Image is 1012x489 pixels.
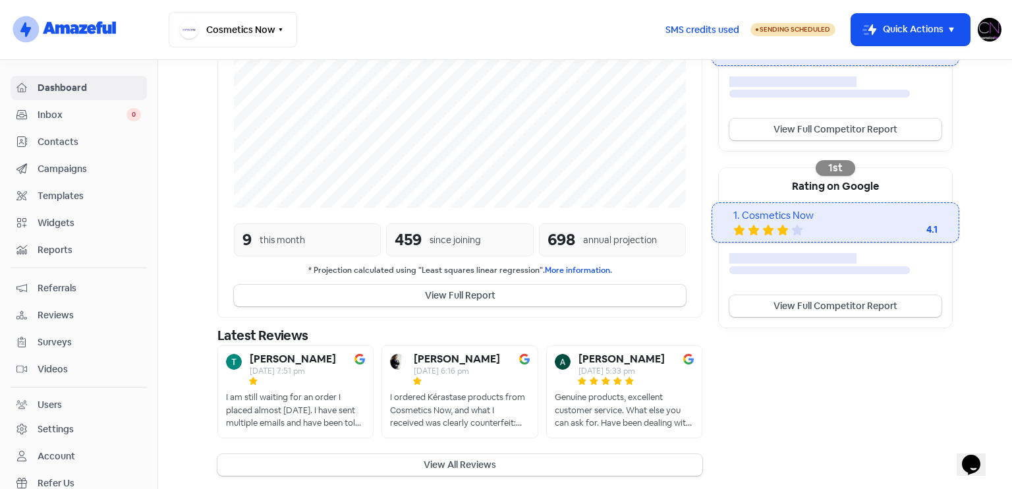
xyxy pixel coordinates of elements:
small: * Projection calculated using "Least squares linear regression". [234,264,686,277]
img: Avatar [390,354,406,370]
a: Templates [11,184,147,208]
button: View All Reviews [217,454,702,476]
span: Reviews [38,308,141,322]
button: Cosmetics Now [169,12,297,47]
a: View Full Competitor Report [729,295,942,317]
a: Widgets [11,211,147,235]
span: Surveys [38,335,141,349]
span: SMS credits used [665,23,739,37]
span: Contacts [38,135,141,149]
a: Sending Scheduled [750,22,835,38]
div: Users [38,398,62,412]
div: I am still waiting for an order I placed almost [DATE]. I have sent multiple emails and have been... [226,391,365,430]
div: 4.1 [885,223,938,237]
a: Reports [11,238,147,262]
div: Settings [38,422,74,436]
a: Videos [11,357,147,382]
div: Rating on Google [719,168,952,202]
img: User [978,18,1001,42]
span: Videos [38,362,141,376]
a: Settings [11,417,147,442]
span: Dashboard [38,81,141,95]
span: Templates [38,189,141,203]
div: Genuine products, excellent customer service. What else you can ask for. Have been dealing with t... [555,391,694,430]
span: Widgets [38,216,141,230]
div: 1. Cosmetics Now [733,208,937,223]
button: Quick Actions [851,14,970,45]
a: Inbox 0 [11,103,147,127]
span: Referrals [38,281,141,295]
div: Latest Reviews [217,326,702,345]
div: since joining [430,233,481,247]
div: annual projection [583,233,657,247]
b: [PERSON_NAME] [414,354,500,364]
span: Inbox [38,108,126,122]
a: Account [11,444,147,469]
div: I ordered Kérastase products from Cosmetics Now, and what I received was clearly counterfeit: dif... [390,391,529,430]
a: Contacts [11,130,147,154]
a: Surveys [11,330,147,355]
div: 698 [548,228,575,252]
div: 459 [395,228,422,252]
div: Account [38,449,75,463]
div: [DATE] 6:16 pm [414,367,500,375]
img: Image [683,354,694,364]
a: SMS credits used [654,22,750,36]
div: 9 [242,228,252,252]
a: Campaigns [11,157,147,181]
img: Avatar [555,354,571,370]
iframe: chat widget [957,436,999,476]
img: Image [354,354,365,364]
a: Referrals [11,276,147,301]
button: View Full Report [234,285,686,306]
div: [DATE] 7:51 pm [250,367,336,375]
span: Campaigns [38,162,141,176]
div: this month [260,233,305,247]
span: 0 [126,108,141,121]
a: More information. [545,265,612,275]
span: Reports [38,243,141,257]
div: [DATE] 5:33 pm [578,367,665,375]
img: Avatar [226,354,242,370]
a: Reviews [11,303,147,328]
a: Users [11,393,147,417]
a: Dashboard [11,76,147,100]
span: Sending Scheduled [760,25,830,34]
b: [PERSON_NAME] [250,354,336,364]
a: View Full Competitor Report [729,119,942,140]
div: 1st [816,160,855,176]
b: [PERSON_NAME] [578,354,665,364]
img: Image [519,354,530,364]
